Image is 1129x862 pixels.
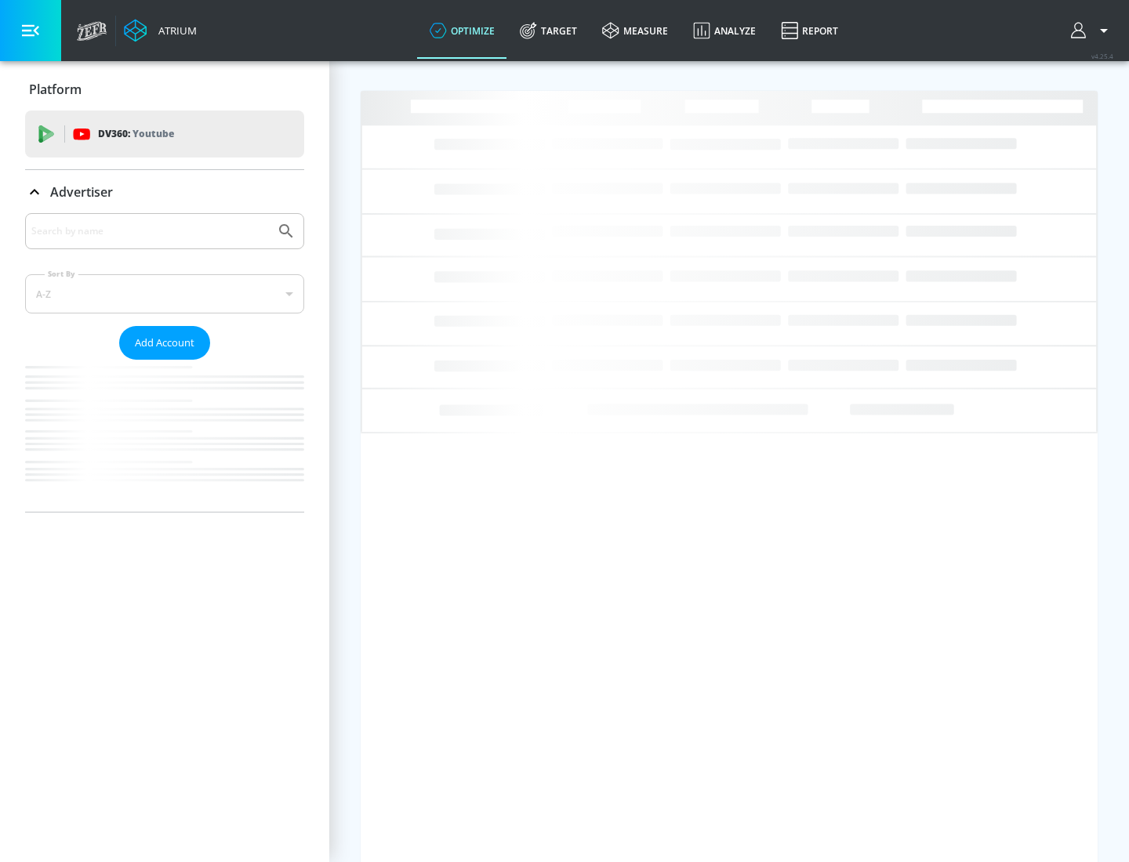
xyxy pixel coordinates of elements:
input: Search by name [31,221,269,241]
nav: list of Advertiser [25,360,304,512]
p: DV360: [98,125,174,143]
div: Advertiser [25,213,304,512]
a: Atrium [124,19,197,42]
div: A-Z [25,274,304,313]
p: Platform [29,81,82,98]
div: Platform [25,67,304,111]
div: Atrium [152,24,197,38]
a: Analyze [681,2,768,59]
p: Advertiser [50,183,113,201]
span: Add Account [135,334,194,352]
a: Report [768,2,851,59]
a: optimize [417,2,507,59]
div: DV360: Youtube [25,110,304,158]
p: Youtube [133,125,174,142]
a: measure [590,2,681,59]
label: Sort By [45,269,78,279]
button: Add Account [119,326,210,360]
div: Advertiser [25,170,304,214]
a: Target [507,2,590,59]
span: v 4.25.4 [1091,52,1113,60]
